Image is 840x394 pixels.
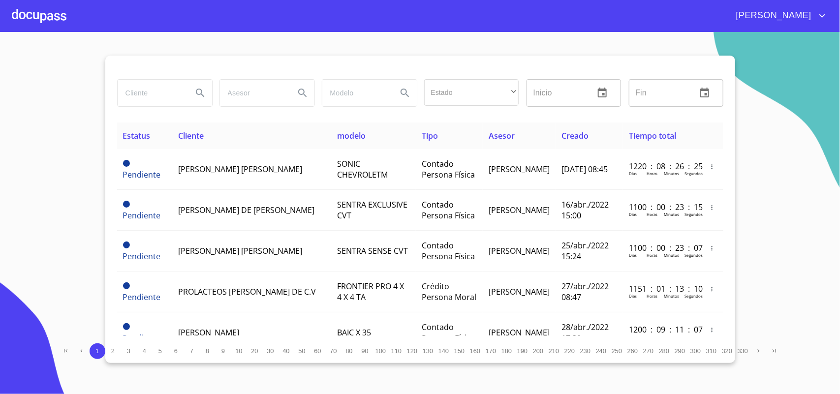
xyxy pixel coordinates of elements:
span: BAIC X 35 [337,327,371,338]
span: Contado Persona Física [422,240,475,262]
button: 220 [562,343,578,359]
button: 230 [578,343,593,359]
button: 320 [719,343,735,359]
button: 40 [279,343,294,359]
span: SONIC CHEVROLETM [337,158,388,180]
button: 3 [121,343,137,359]
span: 170 [486,347,496,355]
span: 4 [143,347,146,355]
button: 8 [200,343,216,359]
span: 260 [627,347,638,355]
input: search [322,80,389,106]
span: 110 [391,347,402,355]
span: Cliente [178,130,204,141]
p: Dias [629,252,637,258]
button: 240 [593,343,609,359]
span: 50 [298,347,305,355]
button: 150 [452,343,467,359]
span: Tiempo total [629,130,676,141]
p: Minutos [664,212,679,217]
button: 130 [420,343,436,359]
button: 160 [467,343,483,359]
span: 40 [282,347,289,355]
span: 60 [314,347,321,355]
span: [PERSON_NAME] [729,8,816,24]
button: 6 [168,343,184,359]
button: 100 [373,343,389,359]
span: Asesor [489,130,515,141]
button: account of current user [729,8,828,24]
p: Minutos [664,252,679,258]
p: Segundos [684,212,703,217]
p: Dias [629,293,637,299]
button: 310 [704,343,719,359]
span: Pendiente [123,242,130,248]
span: 20 [251,347,258,355]
span: 90 [361,347,368,355]
button: 50 [294,343,310,359]
button: 2 [105,343,121,359]
span: 5 [158,347,162,355]
span: [PERSON_NAME] [489,205,550,215]
span: [DATE] 08:45 [561,164,608,175]
span: Contado Persona Física [422,322,475,343]
span: Crédito Persona Moral [422,281,476,303]
span: [PERSON_NAME] [489,245,550,256]
p: Dias [629,334,637,339]
input: search [118,80,185,106]
p: Horas [647,212,657,217]
p: Segundos [684,293,703,299]
span: 290 [675,347,685,355]
span: Pendiente [123,201,130,208]
span: 310 [706,347,716,355]
span: Pendiente [123,251,161,262]
button: 260 [625,343,641,359]
span: 250 [612,347,622,355]
span: 16/abr./2022 15:00 [561,199,609,221]
span: Pendiente [123,292,161,303]
button: 250 [609,343,625,359]
button: 80 [342,343,357,359]
span: [PERSON_NAME] DE [PERSON_NAME] [178,205,314,215]
span: [PERSON_NAME] [489,164,550,175]
input: search [220,80,287,106]
button: 270 [641,343,656,359]
span: 27/abr./2022 08:47 [561,281,609,303]
p: Segundos [684,171,703,176]
button: 1 [90,343,105,359]
span: 80 [345,347,352,355]
button: Search [393,81,417,105]
p: Dias [629,171,637,176]
span: 1 [95,347,99,355]
span: Pendiente [123,282,130,289]
button: 90 [357,343,373,359]
p: Dias [629,212,637,217]
button: 30 [263,343,279,359]
span: 7 [190,347,193,355]
span: 28/abr./2022 17:30 [561,322,609,343]
span: 320 [722,347,732,355]
span: [PERSON_NAME] [178,327,239,338]
span: Pendiente [123,160,130,167]
span: 190 [517,347,528,355]
span: Creado [561,130,589,141]
span: [PERSON_NAME] [PERSON_NAME] [178,245,302,256]
button: 170 [483,343,499,359]
button: 120 [404,343,420,359]
button: 200 [530,343,546,359]
button: 110 [389,343,404,359]
span: 160 [470,347,480,355]
span: 300 [690,347,701,355]
span: modelo [337,130,366,141]
span: PROLACTEOS [PERSON_NAME] DE C.V [178,286,316,297]
button: 5 [153,343,168,359]
button: 7 [184,343,200,359]
span: 280 [659,347,669,355]
span: 130 [423,347,433,355]
span: 120 [407,347,417,355]
span: 30 [267,347,274,355]
p: Horas [647,293,657,299]
span: 180 [501,347,512,355]
span: 9 [221,347,225,355]
span: 100 [375,347,386,355]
